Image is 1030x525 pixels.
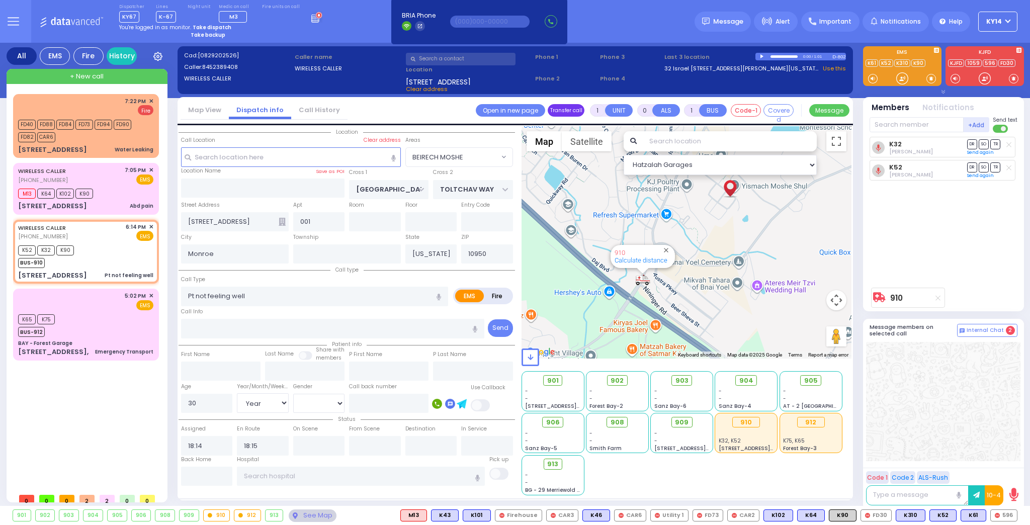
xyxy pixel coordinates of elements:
[18,347,89,357] div: [STREET_ADDRESS],
[524,345,557,359] a: Open this area in Google Maps (opens a new window)
[37,189,55,199] span: K64
[990,509,1017,521] div: 596
[120,495,135,502] span: 0
[293,201,302,209] label: Apt
[331,128,363,136] span: Location
[181,456,211,464] label: Back Home
[525,402,620,410] span: [STREET_ADDRESS][PERSON_NAME]
[136,174,153,185] span: EMS
[547,376,559,386] span: 901
[316,346,345,354] small: Share with
[193,24,231,31] strong: Take dispatch
[979,162,989,172] span: SO
[890,294,903,302] a: 910
[18,201,87,211] div: [STREET_ADDRESS]
[589,387,592,395] span: -
[495,509,542,521] div: Firehouse
[461,201,490,209] label: Entry Code
[499,513,504,518] img: red-radio-icon.svg
[130,202,153,210] div: Abd pain
[37,132,55,142] span: CAR6
[763,104,794,117] button: Covered
[18,339,72,347] div: BAY - Forest Garage
[461,425,487,433] label: In Service
[349,425,380,433] label: From Scene
[402,11,436,20] span: BRIA Phone
[155,510,175,521] div: 908
[719,395,722,402] span: -
[149,223,153,231] span: ✕
[59,495,74,502] span: 0
[405,136,420,144] label: Areas
[266,510,283,521] div: 913
[330,266,364,274] span: Call type
[826,290,846,310] button: Map camera controls
[995,513,1000,518] img: red-radio-icon.svg
[832,53,846,60] div: D-802
[525,429,528,437] span: -
[56,245,74,255] span: K90
[406,65,532,74] label: Location
[655,513,660,518] img: red-radio-icon.svg
[433,351,466,359] label: P Last Name
[18,167,66,175] a: WIRELESS CALLER
[661,245,671,255] button: Close
[911,59,925,67] a: K90
[589,445,622,452] span: Smith Farm
[967,149,994,155] a: Send again
[18,132,36,142] span: FD82
[265,350,294,358] label: Last Name
[349,201,364,209] label: Room
[823,64,846,73] a: Use this
[803,51,812,62] div: 0:00
[525,387,528,395] span: -
[967,162,977,172] span: DR
[181,147,401,166] input: Search location here
[960,328,965,333] img: comment-alt.png
[488,319,513,337] button: Send
[37,314,55,324] span: K75
[985,485,1003,505] button: 10-4
[289,509,336,522] div: See map
[18,145,87,155] div: [STREET_ADDRESS]
[739,376,753,386] span: 904
[866,59,878,67] a: K61
[18,120,36,130] span: FD40
[965,59,982,67] a: 1059
[811,51,813,62] div: /
[333,415,361,423] span: Status
[316,354,341,362] span: members
[889,171,933,179] span: Moses Guttman
[184,63,292,71] label: Caller:
[964,117,990,132] button: +Add
[713,17,743,27] span: Message
[349,383,397,391] label: Call back number
[18,245,36,255] span: K52
[36,510,55,521] div: 902
[37,120,55,130] span: FD88
[70,71,104,81] span: + New call
[611,376,624,386] span: 902
[237,425,260,433] label: En Route
[797,417,825,428] div: 912
[814,51,823,62] div: 1:01
[108,510,127,521] div: 905
[180,510,199,521] div: 909
[961,509,986,521] div: BLS
[476,104,545,117] a: Open in new page
[675,417,689,427] span: 909
[605,104,633,117] button: UNIT
[732,417,760,428] div: 910
[433,168,453,177] label: Cross 2
[525,395,528,402] span: -
[59,510,78,521] div: 903
[614,509,646,521] div: CAR6
[619,513,624,518] img: red-radio-icon.svg
[138,105,153,115] span: Fire
[18,327,45,337] span: BUS-912
[654,445,749,452] span: [STREET_ADDRESS][PERSON_NAME]
[463,509,491,521] div: K101
[455,290,484,302] label: EMS
[719,445,814,452] span: [STREET_ADDRESS][PERSON_NAME]
[406,85,448,93] span: Clear address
